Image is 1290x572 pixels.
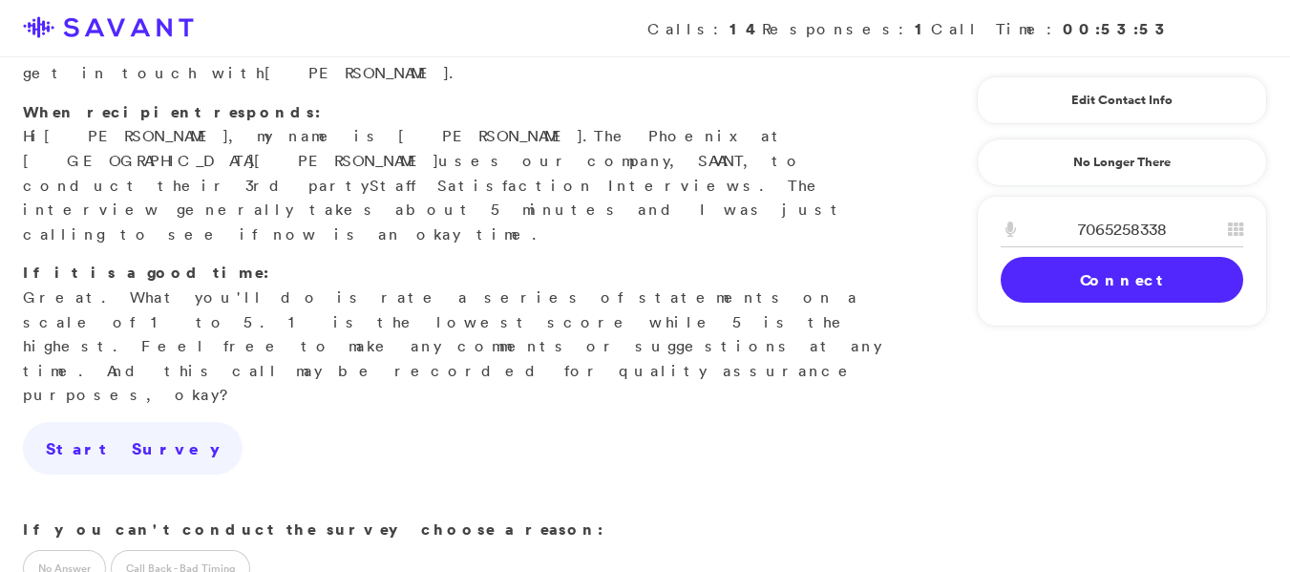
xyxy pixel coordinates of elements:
[264,63,449,82] span: [PERSON_NAME]
[1001,257,1243,303] a: Connect
[23,126,787,170] span: The Phoenix at [GEOGRAPHIC_DATA][PERSON_NAME]
[23,261,904,408] p: Great. What you'll do is rate a series of statements on a scale of 1 to 5. 1 is the lowest score ...
[370,176,743,195] span: Staff Satisfaction Interview
[23,422,243,476] a: Start Survey
[1063,18,1172,39] strong: 00:53:53
[730,18,762,39] strong: 14
[23,100,904,247] p: Hi , my name is [PERSON_NAME]. uses our company, SAVANT, to conduct their 3rd party s. The interv...
[23,519,603,540] strong: If you can't conduct the survey choose a reason:
[915,18,931,39] strong: 1
[977,138,1267,186] a: No Longer There
[55,39,679,58] span: The Phoenix at [GEOGRAPHIC_DATA][PERSON_NAME]
[1001,85,1243,116] a: Edit Contact Info
[44,126,228,145] span: [PERSON_NAME]
[23,101,321,122] strong: When recipient responds:
[23,262,269,283] strong: If it is a good time:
